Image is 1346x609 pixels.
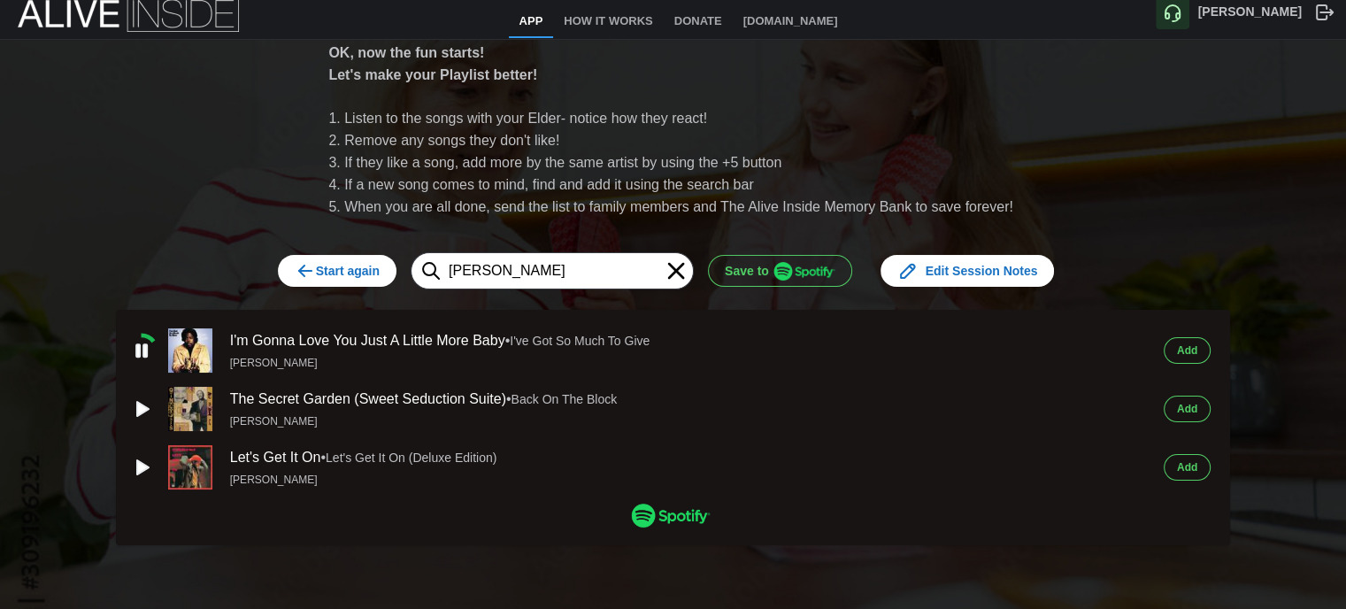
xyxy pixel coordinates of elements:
span: If they like a song, add more by the same artist by using the +5 button [344,152,781,174]
span: Start again [295,256,380,286]
span: If a new song comes to mind, find and add it using the search bar [344,174,754,197]
span: • [506,391,511,406]
span: I've Got So Much To Give [510,334,650,348]
img: album cover [168,445,212,490]
img: Spotify_Logo_RGB_Green.9ff49e53.png [773,262,835,281]
a: [PERSON_NAME] [230,413,346,430]
span: Save to [725,256,835,286]
a: [PERSON_NAME] [230,355,356,372]
span: Remove any songs they don't like! [344,130,559,152]
span: Add [1177,455,1197,480]
span: Add [1177,338,1197,363]
a: Let's Get It On (Deluxe Edition) [326,450,496,465]
span: • [320,450,326,465]
a: I'm Gonna Love You Just A Little More Baby [230,333,505,348]
div: [PERSON_NAME] [230,413,485,430]
span: Add [1177,397,1197,421]
span: Edit Session Notes [897,256,1038,286]
button: Save to [708,255,852,287]
a: Back On The Block [511,391,618,406]
a: The Secret Garden (Sweet Seduction Suite) [230,391,506,406]
button: Start again [278,255,396,287]
span: Back On The Block [511,392,618,406]
div: [PERSON_NAME] [230,472,485,489]
img: Spotify_Logo_RGB_Green.9ff49e53.png [631,504,711,528]
button: Add [1164,396,1211,422]
button: Add [1164,337,1211,364]
span: Let's Get It On (Deluxe Edition) [326,451,496,465]
span: Listen to the songs with your Elder- notice how they react! [344,108,707,130]
b: OK, now the fun starts! Let's make your Playlist better! [328,45,537,82]
span: • [505,333,511,348]
button: Add [1164,454,1211,481]
img: album cover [168,328,212,373]
a: Let's Get It On [230,450,321,465]
div: [PERSON_NAME] [230,355,485,372]
button: Edit Session Notes [881,255,1055,287]
a: I've Got So Much To Give [510,333,650,348]
img: album cover [168,387,212,431]
span: When you are all done, send the list to family members and The Alive Inside Memory Bank to save f... [344,197,1013,219]
input: Search for a song [411,252,694,289]
b: [PERSON_NAME] [1198,4,1302,19]
a: [PERSON_NAME] [230,472,310,489]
